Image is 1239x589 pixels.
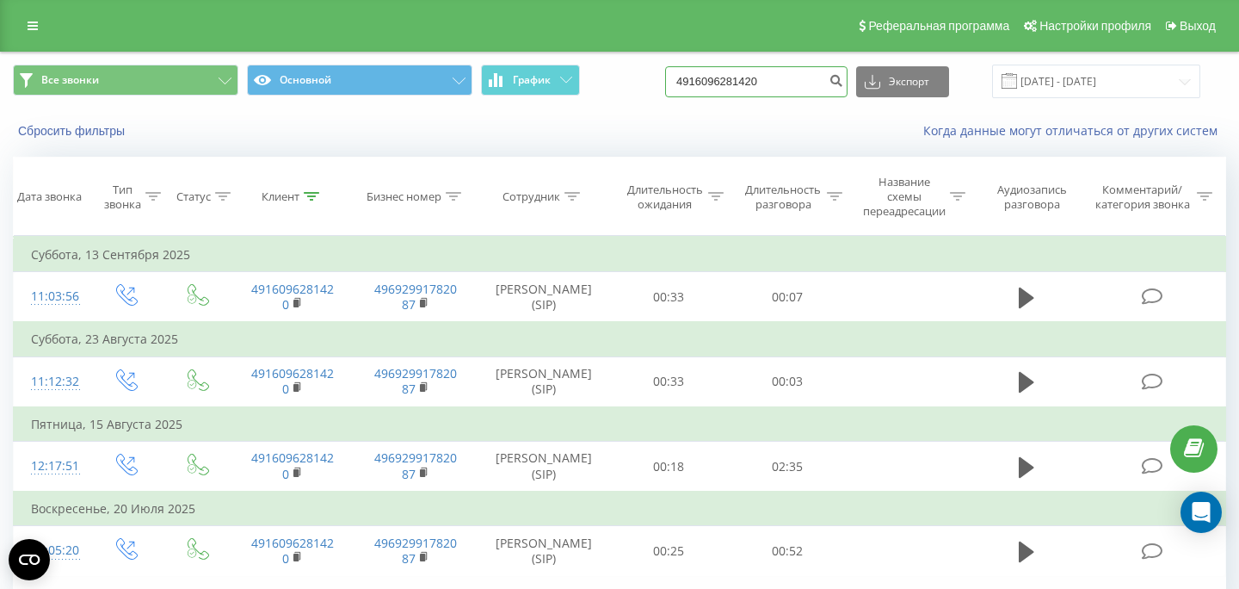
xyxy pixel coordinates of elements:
td: Суббота, 23 Августа 2025 [14,322,1226,356]
a: 4916096281420 [251,365,334,397]
td: [PERSON_NAME] (SIP) [478,356,610,407]
button: Open CMP widget [9,539,50,580]
div: Название схемы переадресации [862,175,946,219]
span: Реферальная программа [868,19,1009,33]
button: Сбросить фильтры [13,123,133,139]
div: Бизнес номер [367,189,441,204]
div: Тип звонка [104,183,141,212]
div: Open Intercom Messenger [1180,492,1222,533]
input: Поиск по номеру [665,66,848,97]
td: Воскресенье, 20 Июля 2025 [14,492,1226,526]
div: Статус [176,189,211,204]
button: Экспорт [856,66,949,97]
a: Когда данные могут отличаться от других систем [923,122,1226,139]
div: 11:12:32 [31,365,72,399]
div: Аудиозапись разговора [985,183,1079,212]
div: Клиент [262,189,299,204]
div: Длительность разговора [743,183,823,212]
span: Настройки профиля [1039,19,1151,33]
a: 49692991782087 [374,365,457,397]
span: Выход [1180,19,1216,33]
td: Пятница, 15 Августа 2025 [14,407,1226,442]
span: График [513,74,551,86]
td: 00:25 [610,526,729,576]
div: 12:17:51 [31,449,72,483]
span: Все звонки [41,73,99,87]
button: Все звонки [13,65,238,96]
div: 11:03:56 [31,280,72,313]
a: 4916096281420 [251,449,334,481]
td: [PERSON_NAME] (SIP) [478,526,610,576]
td: 00:33 [610,272,729,323]
div: Комментарий/категория звонка [1092,183,1193,212]
td: [PERSON_NAME] (SIP) [478,272,610,323]
td: 02:35 [728,442,847,493]
td: 00:03 [728,356,847,407]
td: 00:52 [728,526,847,576]
a: 49692991782087 [374,281,457,313]
td: 00:33 [610,356,729,407]
div: Сотрудник [502,189,560,204]
td: Суббота, 13 Сентября 2025 [14,238,1226,272]
a: 49692991782087 [374,449,457,481]
a: 4916096281420 [251,535,334,567]
div: 12:05:20 [31,534,72,567]
button: График [481,65,580,96]
td: 00:18 [610,442,729,493]
div: Длительность ожидания [626,183,705,212]
td: 00:07 [728,272,847,323]
a: 4916096281420 [251,281,334,313]
button: Основной [247,65,472,96]
td: [PERSON_NAME] (SIP) [478,442,610,493]
div: Дата звонка [17,189,82,204]
a: 49692991782087 [374,535,457,567]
